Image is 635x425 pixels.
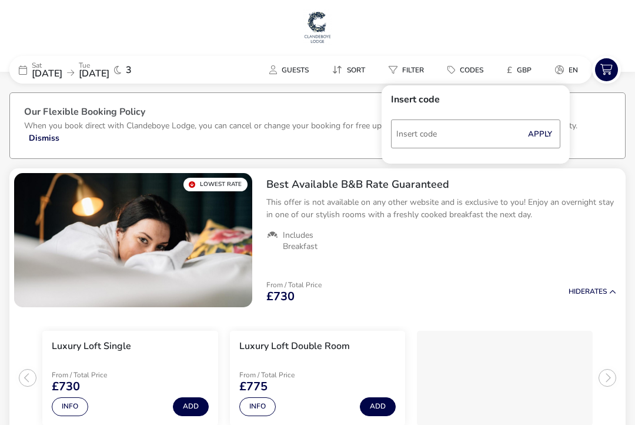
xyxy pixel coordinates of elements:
[497,61,541,78] button: £GBP
[391,95,560,114] h3: Insert code
[569,287,585,296] span: Hide
[522,122,558,147] button: Apply
[391,119,560,148] input: Code
[266,196,616,221] p: This offer is not available on any other website and is exclusive to you! Enjoy an overnight stay...
[239,381,268,393] span: £775
[402,65,424,75] span: Filter
[323,61,379,78] naf-pibe-menu-bar-item: Sort
[360,397,396,416] button: Add
[260,61,318,78] button: Guests
[32,67,62,80] span: [DATE]
[52,397,88,416] button: Info
[260,61,323,78] naf-pibe-menu-bar-item: Guests
[79,62,109,69] p: Tue
[497,61,546,78] naf-pibe-menu-bar-item: £GBP
[323,61,375,78] button: Sort
[239,371,323,378] p: From / Total Price
[9,56,186,84] div: Sat[DATE]Tue[DATE]3
[282,65,309,75] span: Guests
[24,120,577,131] p: When you book direct with Clandeboye Lodge, you can cancel or change your booking for free up to ...
[379,61,433,78] button: Filter
[569,65,578,75] span: en
[126,65,132,75] span: 3
[257,168,626,261] div: Best Available B&B Rate GuaranteedThis offer is not available on any other website and is exclusi...
[266,281,322,288] p: From / Total Price
[507,64,512,76] i: £
[52,381,80,393] span: £730
[546,61,592,78] naf-pibe-menu-bar-item: en
[379,61,438,78] naf-pibe-menu-bar-item: Filter
[347,65,365,75] span: Sort
[266,291,295,303] span: £730
[183,178,248,191] div: Lowest Rate
[239,340,350,353] h3: Luxury Loft Double Room
[79,67,109,80] span: [DATE]
[517,65,532,75] span: GBP
[283,230,345,251] span: Includes Breakfast
[14,173,252,307] swiper-slide: 1 / 1
[266,178,616,191] h2: Best Available B&B Rate Guaranteed
[52,371,135,378] p: From / Total Price
[438,61,497,78] naf-pibe-menu-bar-item: Codes
[460,65,483,75] span: Codes
[569,288,616,295] button: HideRates
[32,62,62,69] p: Sat
[546,61,587,78] button: en
[303,9,332,45] img: Main Website
[173,397,209,416] button: Add
[24,107,611,119] h3: Our Flexible Booking Policy
[52,340,131,353] h3: Luxury Loft Single
[29,132,59,144] button: Dismiss
[239,397,276,416] button: Info
[438,61,493,78] button: Codes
